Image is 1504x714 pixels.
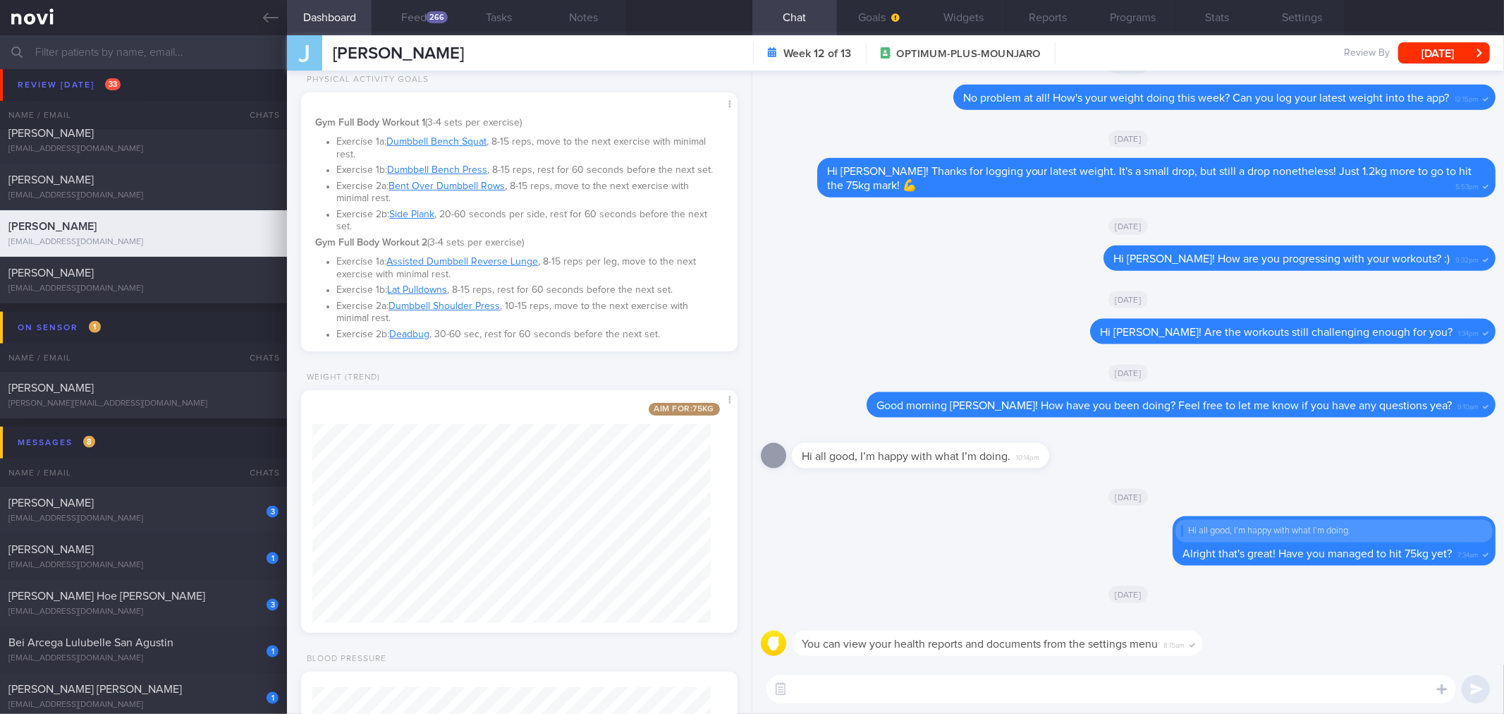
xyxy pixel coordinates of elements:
[1457,547,1479,560] span: 7:34am
[389,301,500,311] a: Dumbbell Shoulder Press
[649,403,720,416] span: Aim for: 75 kg
[387,285,447,295] a: Lat Pulldowns
[8,514,279,524] div: [EMAIL_ADDRESS][DOMAIN_NAME]
[1398,42,1490,63] button: [DATE]
[8,653,279,664] div: [EMAIL_ADDRESS][DOMAIN_NAME]
[8,382,94,394] span: [PERSON_NAME]
[8,497,94,509] span: [PERSON_NAME]
[231,344,287,372] div: Chats
[14,433,99,452] div: Messages
[8,144,279,155] div: [EMAIL_ADDRESS][DOMAIN_NAME]
[8,544,94,555] span: [PERSON_NAME]
[14,318,104,337] div: On sensor
[333,45,464,62] span: [PERSON_NAME]
[1108,489,1149,506] span: [DATE]
[1181,526,1487,537] div: Hi all good, I’m happy with what I’m doing.
[8,684,182,695] span: [PERSON_NAME] [PERSON_NAME]
[1108,365,1149,382] span: [DATE]
[387,165,487,175] a: Dumbbell Bench Press
[1113,253,1450,265] span: Hi [PERSON_NAME]! How are you progressing with your workouts? :)
[426,11,448,23] div: 266
[876,400,1452,411] span: Good morning [PERSON_NAME]! How have you been doing? Feel free to let me know if you have any que...
[267,552,279,564] div: 1
[8,591,205,602] span: [PERSON_NAME] Hoe [PERSON_NAME]
[231,459,287,487] div: Chats
[336,297,723,325] li: Exercise 2a: , 10-15 reps, move to the next exercise with minimal rest.
[336,161,723,177] li: Exercise 1b: , 8-15 reps, rest for 60 seconds before the next set.
[1164,637,1185,651] span: 8:15am
[1455,252,1479,265] span: 9:32pm
[389,210,434,219] a: Side Plank
[1344,47,1390,60] span: Review By
[1182,548,1452,559] span: Alright that's great! Have you managed to hit 75kg yet?
[8,237,279,248] div: [EMAIL_ADDRESS][DOMAIN_NAME]
[8,560,279,571] div: [EMAIL_ADDRESS][DOMAIN_NAME]
[89,321,101,333] span: 1
[301,654,386,665] div: Blood Pressure
[267,599,279,611] div: 3
[336,281,723,297] li: Exercise 1b: , 8-15 reps, rest for 60 seconds before the next set.
[8,637,173,648] span: Bei Arcega Lulubelle San Agustin
[8,174,94,186] span: [PERSON_NAME]
[83,436,95,448] span: 8
[315,238,524,248] span: (3-4 sets per exercise)
[336,133,723,161] li: Exercise 1a: , 8-15 reps, move to the next exercise with minimal rest.
[897,47,1041,61] span: OPTIMUM-PLUS-MOUNJARO
[1100,327,1453,338] span: Hi [PERSON_NAME]! Are the workouts still challenging enough for you?
[1108,291,1149,308] span: [DATE]
[1457,399,1479,412] span: 9:10am
[336,205,723,234] li: Exercise 2b: , 20-60 seconds per side, rest for 60 seconds before the next set.
[315,118,425,128] strong: Gym Full Body Workout 1
[8,190,279,201] div: [EMAIL_ADDRESS][DOMAIN_NAME]
[1108,218,1149,235] span: [DATE]
[301,373,380,383] div: Weight (Trend)
[8,267,94,279] span: [PERSON_NAME]
[315,118,522,128] span: (3-4 sets per exercise)
[8,399,279,409] div: [PERSON_NAME][EMAIL_ADDRESS][DOMAIN_NAME]
[386,257,538,267] a: Assisted Dumbbell Reverse Lunge
[267,646,279,658] div: 1
[1458,325,1479,339] span: 1:34pm
[8,128,94,139] span: [PERSON_NAME]
[1016,449,1039,463] span: 10:14pm
[336,177,723,205] li: Exercise 2a: , 8-15 reps, move to the next exercise with minimal rest.
[784,47,852,61] strong: Week 12 of 13
[8,81,182,92] span: [PERSON_NAME] [PERSON_NAME]
[389,329,429,339] a: Deadbug
[386,137,487,147] a: Dumbbell Bench Squat
[8,97,279,108] div: [EMAIL_ADDRESS][DOMAIN_NAME]
[1455,91,1479,104] span: 12:15pm
[301,75,429,85] div: Physical Activity Goals
[336,253,723,281] li: Exercise 1a: , 8-15 reps per leg, move to the next exercise with minimal rest.
[279,27,331,81] div: J
[8,700,279,710] div: [EMAIL_ADDRESS][DOMAIN_NAME]
[963,92,1449,104] span: No problem at all! How's your weight doing this week? Can you log your latest weight into the app?
[267,692,279,704] div: 1
[336,325,723,341] li: Exercise 2b: , 30-60 sec, rest for 60 seconds before the next set.
[1108,131,1149,147] span: [DATE]
[315,238,427,248] strong: Gym Full Body Workout 2
[1108,586,1149,603] span: [DATE]
[827,166,1472,191] span: Hi [PERSON_NAME]! Thanks for logging your latest weight. It's a small drop, but still a drop none...
[802,639,1158,650] span: You can view your health reports and documents from the settings menu
[389,181,505,191] a: Bent Over Dumbbell Rows
[802,451,1010,462] span: Hi all good, I’m happy with what I’m doing.
[1455,178,1479,192] span: 5:53pm
[267,506,279,518] div: 3
[8,284,279,294] div: [EMAIL_ADDRESS][DOMAIN_NAME]
[8,221,97,232] span: [PERSON_NAME]
[8,607,279,617] div: [EMAIL_ADDRESS][DOMAIN_NAME]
